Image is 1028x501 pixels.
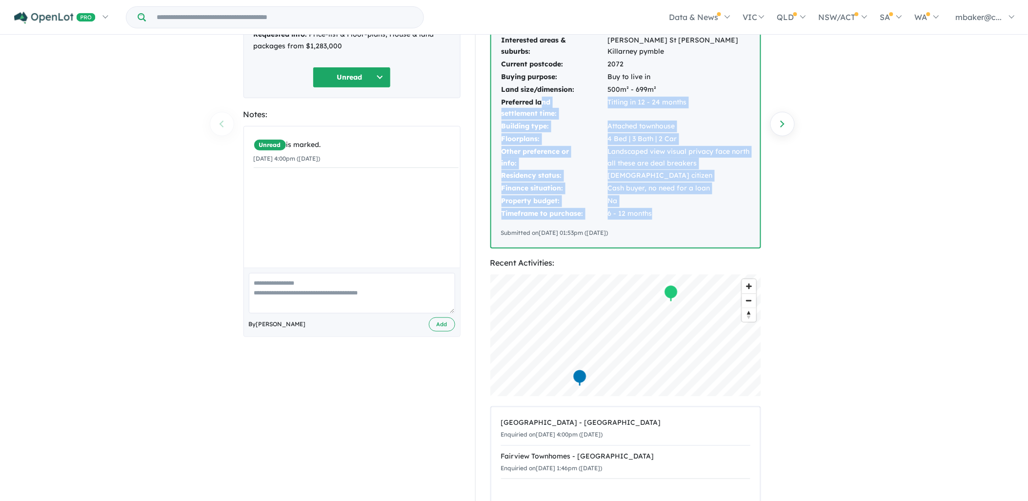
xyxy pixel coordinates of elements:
td: Building type: [501,120,607,133]
td: Attached townhouse [607,120,750,133]
td: Land size/dimension: [501,83,607,96]
button: Zoom in [742,279,756,293]
small: Enquiried on [DATE] 4:00pm ([DATE]) [501,431,603,438]
td: [DEMOGRAPHIC_DATA] citizen [607,169,750,182]
td: 4 Bed | 3 Bath | 2 Car [607,133,750,146]
td: Timeframe to purchase: [501,208,607,220]
div: Recent Activities: [490,256,761,270]
td: Na [607,195,750,208]
td: Residency status: [501,169,607,182]
td: Preferred land settlement time: [501,96,607,121]
button: Add [429,317,455,332]
span: By [PERSON_NAME] [249,319,306,329]
div: Price-list & Floor-plans, House & land packages from $1,283,000 [254,29,450,52]
td: Cash buyer, no need for a loan [607,182,750,195]
div: Map marker [572,369,587,387]
td: 2072 [607,58,750,71]
span: Unread [254,139,286,151]
td: Property budget: [501,195,607,208]
td: [PERSON_NAME] St [PERSON_NAME] Killarney pymble [607,34,750,59]
small: Enquiried on [DATE] 1:46pm ([DATE]) [501,464,603,472]
td: Floorplans: [501,133,607,146]
td: 500m² - 699m² [607,83,750,96]
button: Reset bearing to north [742,308,756,322]
div: Map marker [664,284,678,302]
span: Zoom out [742,294,756,308]
td: Finance situation: [501,182,607,195]
a: [GEOGRAPHIC_DATA] - [GEOGRAPHIC_DATA]Enquiried on[DATE] 4:00pm ([DATE]) [501,412,750,446]
div: [GEOGRAPHIC_DATA] - [GEOGRAPHIC_DATA] [501,417,750,429]
canvas: Map [490,274,761,397]
td: 6 - 12 months [607,208,750,220]
button: Unread [313,67,391,88]
td: Current postcode: [501,58,607,71]
div: Fairview Townhomes - [GEOGRAPHIC_DATA] [501,451,750,462]
span: Reset bearing to north [742,308,756,322]
div: Submitted on [DATE] 01:53pm ([DATE]) [501,228,750,238]
small: [DATE] 4:00pm ([DATE]) [254,155,321,162]
input: Try estate name, suburb, builder or developer [148,7,422,28]
td: Buying purpose: [501,71,607,83]
td: Interested areas & suburbs: [501,34,607,59]
td: Titling in 12 - 24 months [607,96,750,121]
td: Other preference or info: [501,146,607,170]
img: Openlot PRO Logo White [14,12,96,24]
div: Notes: [243,108,461,121]
button: Zoom out [742,293,756,308]
td: Buy to live in [607,71,750,83]
td: Landscaped view visual privacy face north all these are deal breakers [607,146,750,170]
a: Fairview Townhomes - [GEOGRAPHIC_DATA]Enquiried on[DATE] 1:46pm ([DATE]) [501,445,750,480]
div: is marked. [254,139,459,151]
span: mbaker@c... [956,12,1002,22]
